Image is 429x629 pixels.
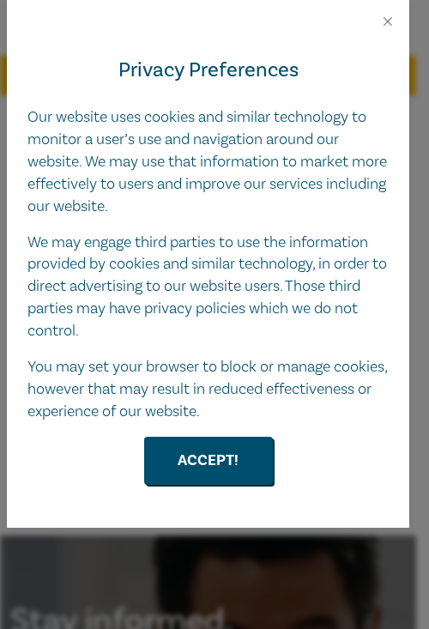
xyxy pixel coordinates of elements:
button: Accept! [144,437,273,485]
p: You may set your browser to block or manage cookies, however that may result in reduced effective... [27,356,389,423]
h4: Privacy Preferences [27,55,389,86]
p: We may engage third parties to use the information provided by cookies and similar technology, in... [27,232,389,343]
p: Our website uses cookies and similar technology to monitor a user’s use and navigation around our... [27,106,389,218]
button: Close [380,14,396,29]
